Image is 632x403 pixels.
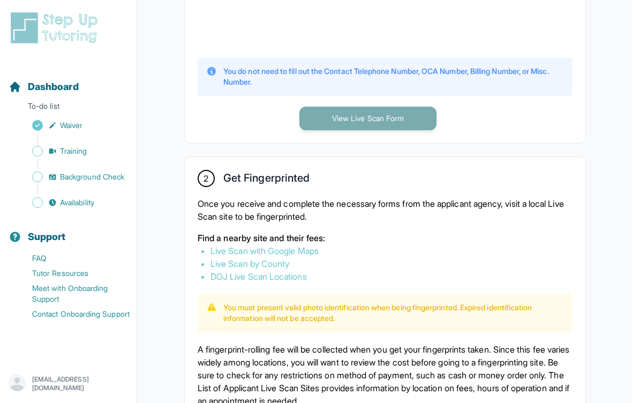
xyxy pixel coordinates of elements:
p: You do not need to fill out the Contact Telephone Number, OCA Number, Billing Number, or Misc. Nu... [223,66,564,87]
span: 2 [204,172,208,185]
a: Tutor Resources [9,266,137,281]
p: [EMAIL_ADDRESS][DOMAIN_NAME] [32,375,128,392]
a: Dashboard [9,79,79,94]
a: Availability [9,195,137,210]
span: Background Check [60,171,124,182]
a: FAQ [9,251,137,266]
p: You must present valid photo identification when being fingerprinted. Expired identification info... [223,302,564,324]
a: Training [9,144,137,159]
p: To-do list [4,101,132,116]
a: Meet with Onboarding Support [9,281,137,307]
a: Contact Onboarding Support [9,307,137,322]
span: Waiver [60,120,82,131]
span: Availability [60,197,94,208]
h2: Get Fingerprinted [223,171,310,189]
span: Dashboard [28,79,79,94]
span: Training [60,146,87,156]
p: Find a nearby site and their fees: [198,232,573,244]
a: DOJ Live Scan Locations [210,271,307,282]
img: logo [9,11,104,45]
a: Live Scan by County [210,258,289,269]
a: View Live Scan Form [299,113,437,123]
button: View Live Scan Form [299,107,437,130]
button: [EMAIL_ADDRESS][DOMAIN_NAME] [9,374,128,393]
button: Support [4,212,132,249]
a: Waiver [9,118,137,133]
p: Once you receive and complete the necessary forms from the applicant agency, visit a local Live S... [198,197,573,223]
button: Dashboard [4,62,132,99]
a: Background Check [9,169,137,184]
span: Support [28,229,66,244]
a: Live Scan with Google Maps [210,245,319,256]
